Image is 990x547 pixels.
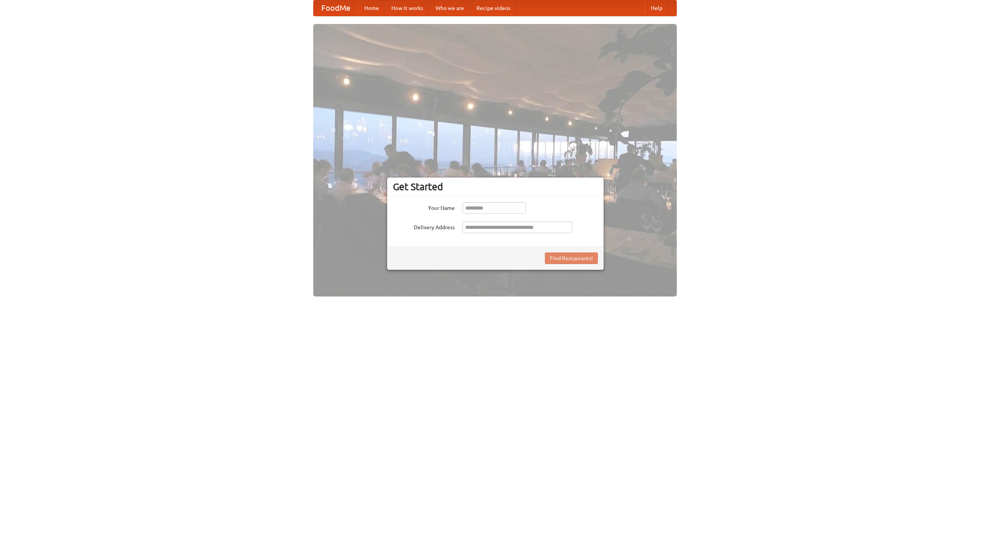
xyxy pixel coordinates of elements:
a: FoodMe [314,0,358,16]
label: Delivery Address [393,222,455,231]
button: Find Restaurants! [545,252,598,264]
a: Who we are [429,0,470,16]
label: Your Name [393,202,455,212]
a: Home [358,0,385,16]
h3: Get Started [393,181,598,193]
a: Recipe videos [470,0,517,16]
a: Help [645,0,669,16]
a: How it works [385,0,429,16]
